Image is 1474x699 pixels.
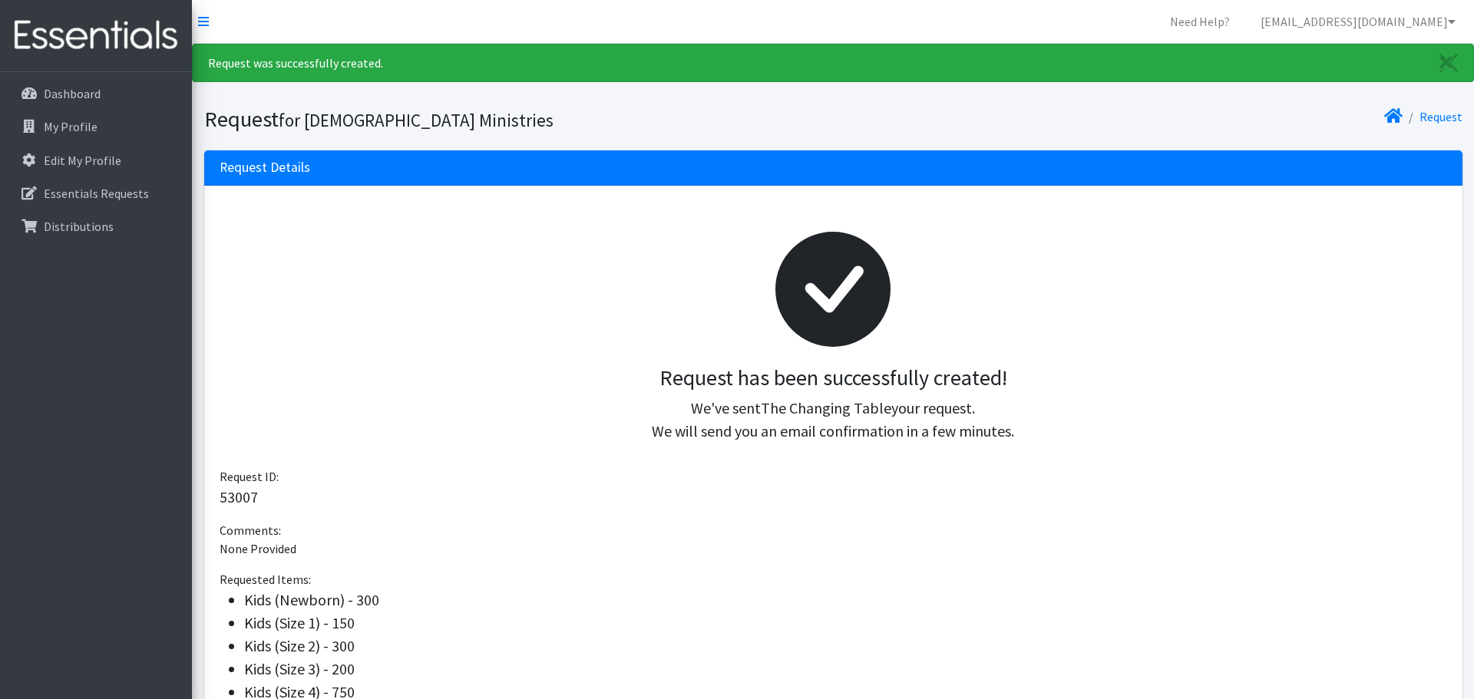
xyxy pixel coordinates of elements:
[44,186,149,201] p: Essentials Requests
[1248,6,1468,37] a: [EMAIL_ADDRESS][DOMAIN_NAME]
[761,398,891,417] span: The Changing Table
[1424,45,1473,81] a: Close
[279,109,554,131] small: for [DEMOGRAPHIC_DATA] Ministries
[44,119,97,134] p: My Profile
[44,153,121,168] p: Edit My Profile
[6,111,186,142] a: My Profile
[232,365,1435,391] h3: Request has been successfully created!
[220,160,310,176] h3: Request Details
[44,219,114,234] p: Distributions
[220,523,281,538] span: Comments:
[244,635,1447,658] li: Kids (Size 2) - 300
[232,397,1435,443] p: We've sent your request. We will send you an email confirmation in a few minutes.
[1158,6,1242,37] a: Need Help?
[220,486,1447,509] p: 53007
[192,44,1474,82] div: Request was successfully created.
[244,589,1447,612] li: Kids (Newborn) - 300
[6,10,186,61] img: HumanEssentials
[220,469,279,484] span: Request ID:
[204,106,828,133] h1: Request
[44,86,101,101] p: Dashboard
[6,178,186,209] a: Essentials Requests
[6,78,186,109] a: Dashboard
[244,612,1447,635] li: Kids (Size 1) - 150
[220,572,311,587] span: Requested Items:
[1419,109,1462,124] a: Request
[220,541,296,556] span: None Provided
[6,145,186,176] a: Edit My Profile
[6,211,186,242] a: Distributions
[244,658,1447,681] li: Kids (Size 3) - 200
